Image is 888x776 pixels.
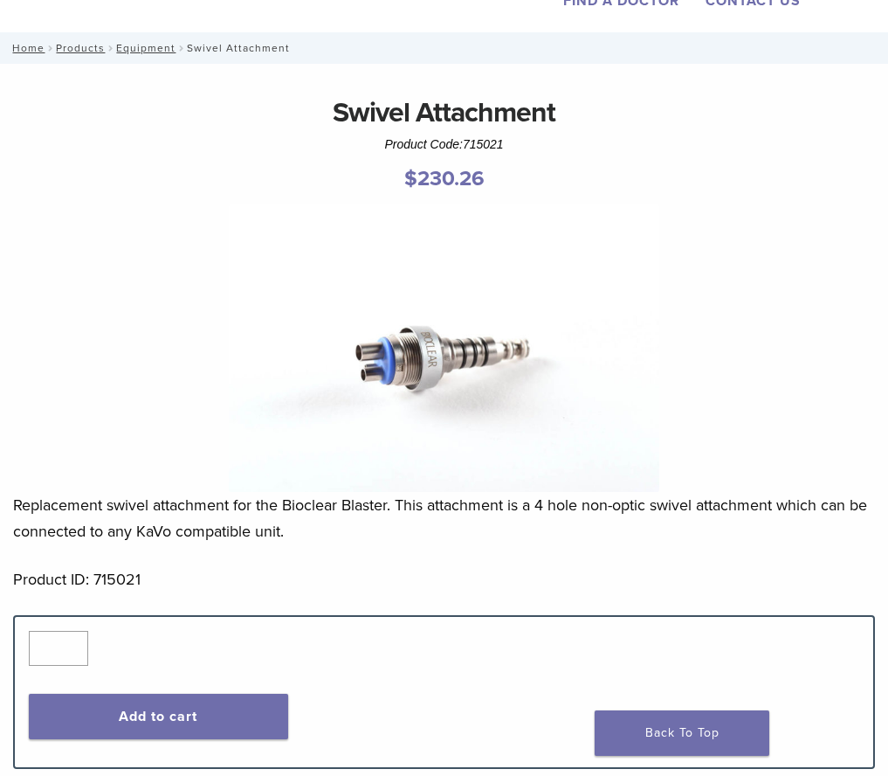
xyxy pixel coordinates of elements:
img: Blaster Swivel Attachment-1 [229,204,660,492]
a: Products [56,42,105,54]
span: Product Code: [384,137,503,151]
p: Product ID: 715021 [13,566,875,592]
p: Replacement swivel attachment for the Bioclear Blaster. This attachment is a 4 hole non-optic swi... [13,492,875,544]
bdi: 230.26 [404,166,485,191]
span: / [45,44,56,52]
a: Home [7,42,45,54]
button: Add to cart [29,694,288,739]
span: / [105,44,116,52]
h1: Swivel Attachment [13,92,875,134]
span: / [176,44,187,52]
a: Back To Top [595,710,769,756]
span: 715021 [463,137,504,151]
a: Equipment [116,42,176,54]
span: $ [404,166,417,191]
